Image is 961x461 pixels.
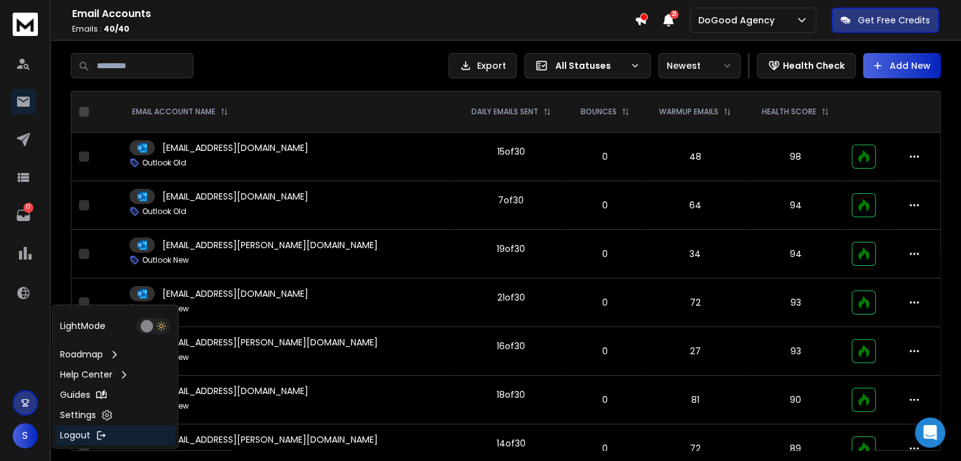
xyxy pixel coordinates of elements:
p: Roadmap [60,348,103,361]
p: [EMAIL_ADDRESS][DOMAIN_NAME] [162,287,308,300]
p: [EMAIL_ADDRESS][PERSON_NAME][DOMAIN_NAME] [162,239,378,251]
a: Guides [55,385,175,405]
td: 93 [747,278,844,327]
p: 0 [574,150,636,163]
td: 94 [747,230,844,278]
p: 17 [23,203,33,213]
p: 0 [574,442,636,455]
p: DoGood Agency [698,14,780,27]
img: logo [13,13,38,36]
button: Newest [658,53,740,78]
p: Outlook New [142,304,189,314]
p: WARMUP EMAILS [659,107,718,117]
p: Light Mode [60,320,106,332]
p: [EMAIL_ADDRESS][DOMAIN_NAME] [162,385,308,397]
h1: Email Accounts [72,6,634,21]
p: 0 [574,296,636,309]
p: 0 [574,248,636,260]
p: Outlook Old [142,207,186,217]
td: 81 [644,376,747,424]
button: Get Free Credits [831,8,939,33]
p: [EMAIL_ADDRESS][DOMAIN_NAME] [162,190,308,203]
p: [EMAIL_ADDRESS][PERSON_NAME][DOMAIN_NAME] [162,433,378,446]
p: Emails : [72,24,634,34]
div: Open Intercom Messenger [915,417,945,448]
td: 27 [644,327,747,376]
p: 0 [574,345,636,357]
p: Help Center [60,368,112,381]
a: Settings [55,405,175,425]
button: Export [449,53,517,78]
p: Logout [60,429,90,441]
p: BOUNCES [581,107,617,117]
p: All Statuses [555,59,625,72]
a: Roadmap [55,344,175,364]
p: HEALTH SCORE [762,107,816,117]
div: 15 of 30 [497,145,525,158]
div: EMAIL ACCOUNT NAME [132,107,228,117]
button: S [13,423,38,448]
td: 64 [644,181,747,230]
div: 7 of 30 [498,194,524,207]
td: 48 [644,133,747,181]
button: Add New [863,53,941,78]
td: 93 [747,327,844,376]
p: 0 [574,199,636,212]
p: Outlook Old [142,158,186,168]
div: 16 of 30 [497,340,525,352]
a: 17 [11,203,36,228]
td: 90 [747,376,844,424]
p: Guides [60,388,90,401]
p: [EMAIL_ADDRESS][PERSON_NAME][DOMAIN_NAME] [162,336,378,349]
td: 34 [644,230,747,278]
p: Outlook New [142,255,189,265]
span: 21 [670,10,679,19]
td: 98 [747,133,844,181]
p: 0 [574,393,636,406]
p: Settings [60,409,96,421]
td: 72 [644,278,747,327]
span: 40 / 40 [104,23,130,34]
div: 21 of 30 [497,291,525,304]
p: DAILY EMAILS SENT [471,107,538,117]
p: [EMAIL_ADDRESS][DOMAIN_NAME] [162,141,308,154]
div: 14 of 30 [497,437,526,450]
p: Outlook Old [142,450,186,460]
div: 18 of 30 [497,388,525,401]
td: 94 [747,181,844,230]
p: Get Free Credits [858,14,930,27]
div: 19 of 30 [497,242,525,255]
p: Health Check [783,59,845,72]
button: Health Check [757,53,855,78]
a: Help Center [55,364,175,385]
